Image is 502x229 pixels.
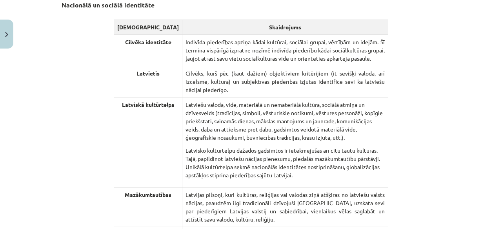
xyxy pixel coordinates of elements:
[186,146,385,179] p: Latvisko kultūrtelpu dažādos gadsimtos ir ietekmējušas arī citu tautu kultūras. Tajā, papildinot ...
[125,38,171,45] strong: Cilvēka identitāte
[182,34,388,66] td: Indivīda piederības apziņa kādai kultūrai, sociālai grupai, vērtībām un idejām. Šī termina vispār...
[5,32,8,37] img: icon-close-lesson-0947bae3869378f0d4975bcd49f059093ad1ed9edebbc8119c70593378902aed.svg
[182,187,388,227] td: Latvijas pilsoņi, kuri kultūras, reliģijas vai valodas ziņā atšķiras no latviešu valsts nācijas, ...
[62,1,155,9] strong: Nacionālā un sociālā identitāte
[182,66,388,97] td: Cilvēks, kurš pēc (kaut dažiem) objektīviem kritērijiem (it sevišķi valoda, arī izcelsme, kultūra...
[122,101,175,108] strong: Latviskā kultūrtelpa
[114,20,182,34] th: [DEMOGRAPHIC_DATA]
[186,101,385,142] p: Latviešu valoda, vide, materiālā un nemateriālā kultūra, sociālā atmiņa un dzīvesveids (tradīcija...
[125,191,171,198] strong: Mazākumtautības
[182,20,388,34] th: Skaidrojums
[136,70,160,77] strong: Latvietis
